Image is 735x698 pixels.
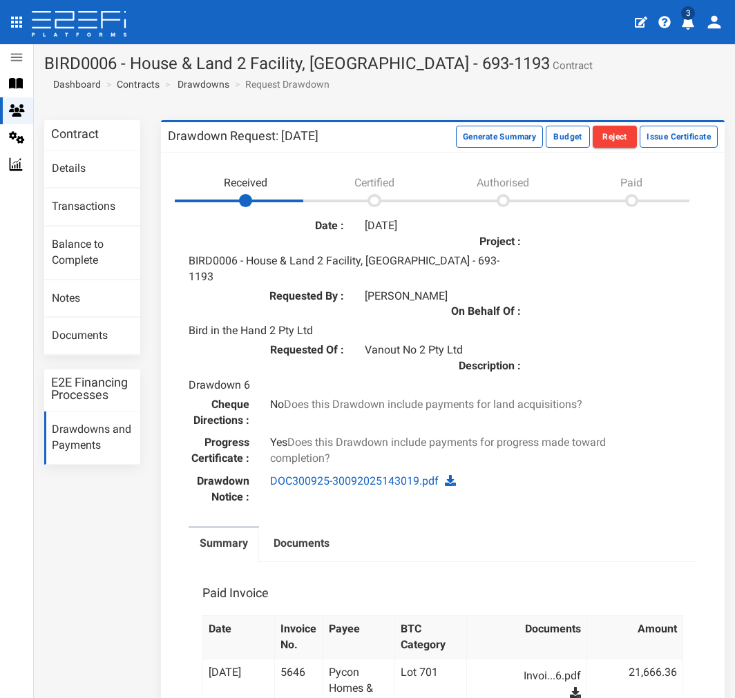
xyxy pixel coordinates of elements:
[640,129,718,142] a: Issue Certificate
[620,176,642,189] span: Paid
[231,77,330,91] li: Request Drawdown
[354,342,707,358] div: Vanout No 2 Pty Ltd
[323,616,394,659] th: Payee
[51,376,133,401] h3: E2E Financing Processes
[275,616,323,659] th: Invoice No.
[270,474,439,487] a: DOC300925-30092025143019.pdf
[178,323,531,339] div: Bird in the Hand 2 Pty Ltd
[51,128,99,140] h3: Contract
[178,218,354,234] label: Date :
[395,616,467,659] th: BTC Category
[550,61,593,71] small: Contract
[260,435,627,467] div: Yes
[354,289,707,304] div: [PERSON_NAME]
[640,126,718,148] button: Issue Certificate
[456,126,543,148] button: Generate Summary
[44,280,140,318] a: Notes
[270,436,606,465] span: Does this Drawdown include payments for progress made toward completion?
[44,151,140,188] a: Details
[168,435,260,467] label: Progress Certificate :
[44,188,140,226] a: Transactions
[168,474,260,505] label: Drawdown Notice :
[354,304,531,320] label: On Behalf Of :
[48,77,101,91] a: Dashboard
[546,126,590,148] button: Budget
[189,528,259,563] a: Summary
[168,397,260,429] label: Cheque Directions :
[203,616,275,659] th: Date
[117,77,160,91] a: Contracts
[467,616,587,659] th: Documents
[260,397,627,413] div: No
[200,536,248,552] label: Summary
[202,587,269,599] h3: Paid Invoice
[486,665,581,687] a: Invoi...6.pdf
[586,616,682,659] th: Amount
[546,129,593,142] a: Budget
[48,79,101,90] span: Dashboard
[178,378,531,394] div: Drawdown 6
[44,411,140,465] a: Drawdowns and Payments
[262,528,341,563] a: Documents
[593,126,637,148] button: Reject
[274,536,330,552] label: Documents
[178,289,354,304] label: Requested By :
[354,234,531,250] label: Project :
[168,130,318,142] h3: Drawdown Request: [DATE]
[477,176,529,189] span: Authorised
[284,398,582,411] span: Does this Drawdown include payments for land acquisitions?
[44,318,140,355] a: Documents
[44,226,140,280] a: Balance to Complete
[178,342,354,358] label: Requested Of :
[178,253,531,285] div: BIRD0006 - House & Land 2 Facility, [GEOGRAPHIC_DATA] - 693-1193
[178,77,229,91] a: Drawdowns
[354,218,707,234] div: [DATE]
[44,55,725,72] h1: BIRD0006 - House & Land 2 Facility, [GEOGRAPHIC_DATA] - 693-1193
[354,176,394,189] span: Certified
[224,176,267,189] span: Received
[354,358,531,374] label: Description :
